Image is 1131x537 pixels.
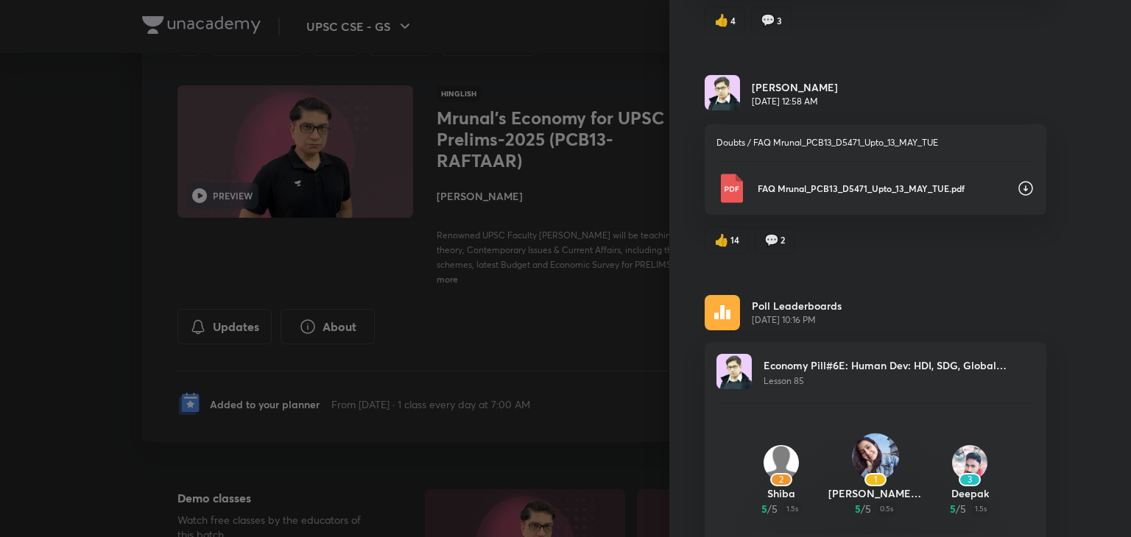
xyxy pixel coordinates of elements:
p: [PERSON_NAME] Priya [828,486,923,501]
p: FAQ Mrunal_PCB13_D5471_Upto_13_MAY_TUE.pdf [758,182,1005,195]
span: like [714,233,729,246]
img: Avatar [764,445,799,480]
div: 3 [959,473,981,486]
div: 2 [770,473,792,486]
span: 4 [730,14,736,27]
span: 5 [772,501,778,516]
span: / [767,501,772,516]
span: comment [761,13,775,26]
span: 5 [950,501,956,516]
span: / [861,501,865,516]
span: 5 [761,501,767,516]
img: Avatar [852,433,899,480]
img: Avatar [952,445,987,480]
span: 5 [960,501,966,516]
span: / [956,501,960,516]
span: 0.5s [877,501,896,516]
h6: [PERSON_NAME] [752,79,838,95]
span: 5 [855,501,861,516]
span: like [714,13,729,26]
img: Avatar [705,75,740,110]
span: 14 [730,233,739,246]
span: Lesson 85 [764,375,804,386]
img: Avatar [716,354,752,389]
p: Deepak [923,486,1017,501]
span: 1.5s [783,501,801,516]
p: Poll Leaderboards [752,298,842,313]
span: [DATE] 10:16 PM [752,313,842,327]
span: 2 [781,233,785,246]
span: comment [764,233,779,246]
span: 3 [777,14,782,27]
p: Economy Pill#6E: Human Dev: HDI, SDG, Global Reports [764,358,1035,373]
img: rescheduled [705,295,740,330]
span: 1.5s [972,501,990,516]
span: 5 [865,501,871,516]
div: 1 [864,473,887,486]
img: Pdf [716,174,746,203]
p: Doubts / FAQ Mrunal_PCB13_D5471_Upto_13_MAY_TUE [716,136,1035,149]
p: Shiba [734,486,828,501]
p: [DATE] 12:58 AM [752,95,838,108]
